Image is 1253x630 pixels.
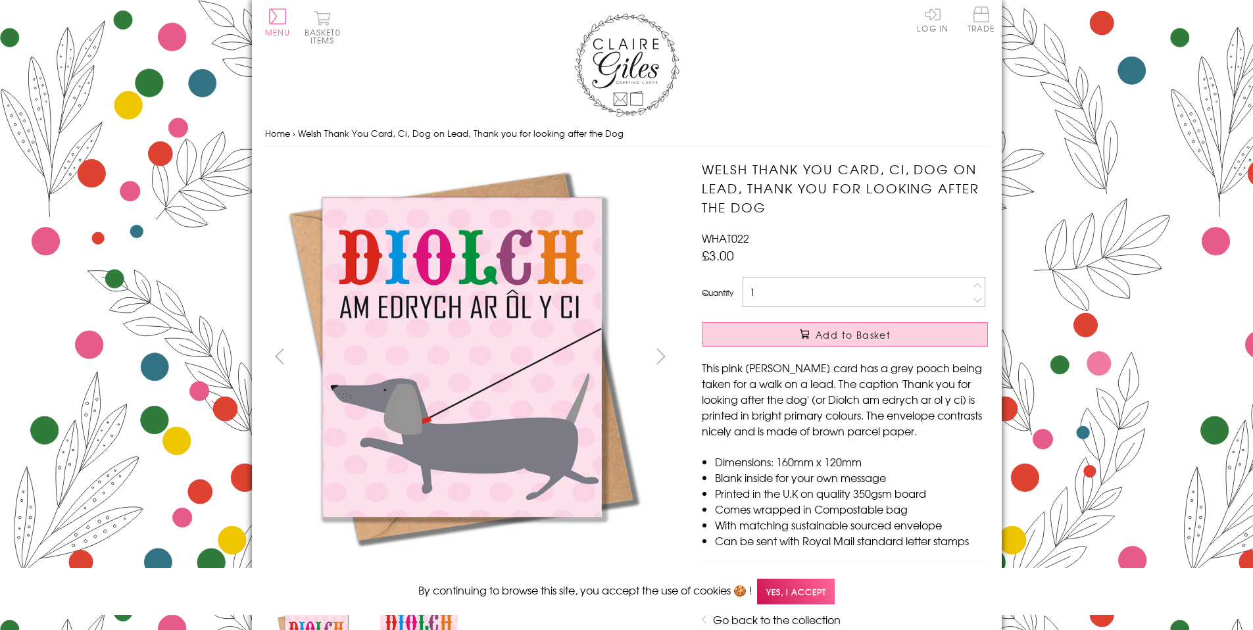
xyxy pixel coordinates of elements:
[715,470,988,485] li: Blank inside for your own message
[265,341,295,371] button: prev
[265,120,989,147] nav: breadcrumbs
[702,246,734,264] span: £3.00
[715,517,988,533] li: With matching sustainable sourced envelope
[715,485,988,501] li: Printed in the U.K on quality 350gsm board
[574,13,679,117] img: Claire Giles Greetings Cards
[715,533,988,548] li: Can be sent with Royal Mail standard letter stamps
[702,160,988,216] h1: Welsh Thank You Card, Ci, Dog on Lead, Thank you for looking after the Dog
[265,127,290,139] a: Home
[305,11,341,44] button: Basket0 items
[265,160,660,554] img: Welsh Thank You Card, Ci, Dog on Lead, Thank you for looking after the Dog
[702,230,749,246] span: WHAT022
[702,287,733,299] label: Quantity
[715,454,988,470] li: Dimensions: 160mm x 120mm
[265,9,291,36] button: Menu
[265,26,291,38] span: Menu
[293,127,295,139] span: ›
[298,127,624,139] span: Welsh Thank You Card, Ci, Dog on Lead, Thank you for looking after the Dog
[702,322,988,347] button: Add to Basket
[968,7,995,35] a: Trade
[310,26,341,46] span: 0 items
[757,579,835,604] span: Yes, I accept
[646,341,676,371] button: next
[968,7,995,32] span: Trade
[816,328,891,341] span: Add to Basket
[702,360,988,439] p: This pink [PERSON_NAME] card has a grey pooch being taken for a walk on a lead. The caption 'Than...
[917,7,948,32] a: Log In
[715,501,988,517] li: Comes wrapped in Compostable bag
[713,612,841,627] a: Go back to the collection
